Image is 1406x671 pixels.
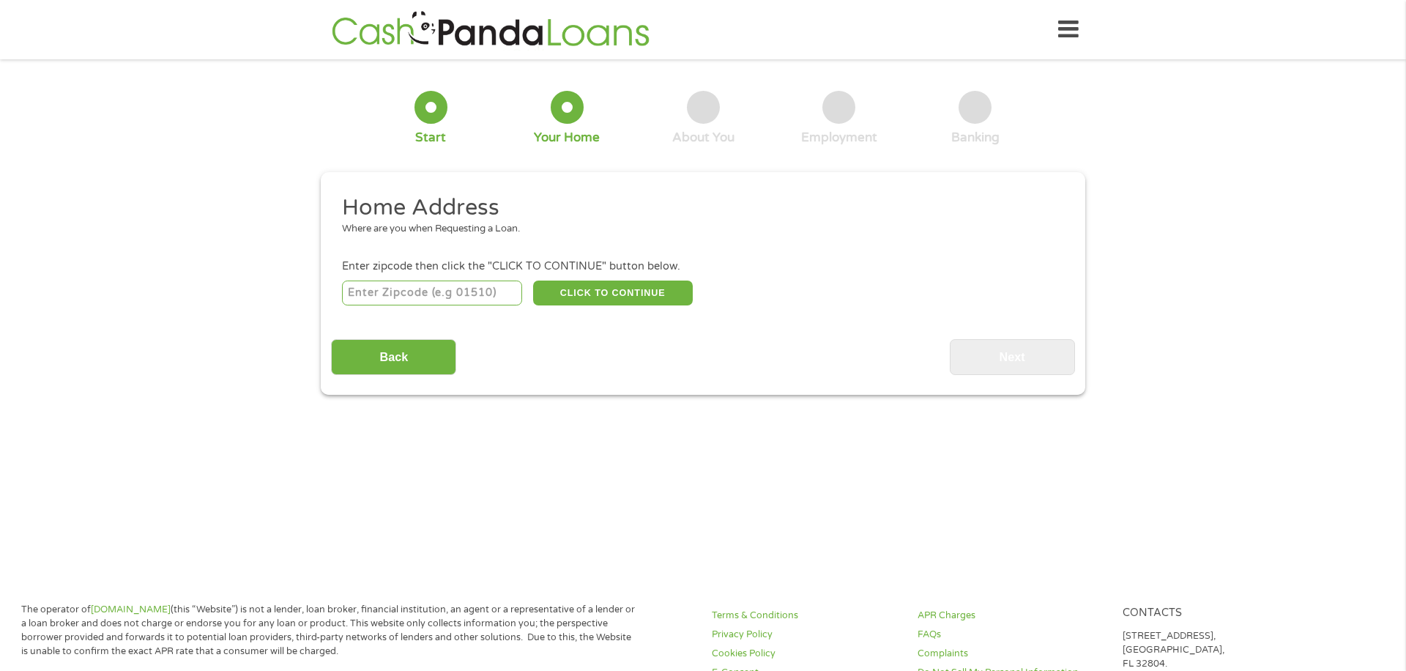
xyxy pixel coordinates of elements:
[342,193,1054,223] h2: Home Address
[918,628,1105,642] a: FAQs
[672,130,734,146] div: About You
[342,259,1064,275] div: Enter zipcode then click the "CLICK TO CONTINUE" button below.
[951,130,1000,146] div: Banking
[342,281,523,305] input: Enter Zipcode (e.g 01510)
[712,609,899,623] a: Terms & Conditions
[801,130,877,146] div: Employment
[534,130,600,146] div: Your Home
[415,130,446,146] div: Start
[21,603,637,659] p: The operator of (this “Website”) is not a lender, loan broker, financial institution, an agent or...
[712,628,899,642] a: Privacy Policy
[950,339,1075,375] input: Next
[91,604,171,615] a: [DOMAIN_NAME]
[712,647,899,661] a: Cookies Policy
[1123,607,1310,620] h4: Contacts
[342,222,1054,237] div: Where are you when Requesting a Loan.
[1123,629,1310,671] p: [STREET_ADDRESS], [GEOGRAPHIC_DATA], FL 32804.
[918,647,1105,661] a: Complaints
[327,9,654,51] img: GetLoanNow Logo
[918,609,1105,623] a: APR Charges
[533,281,693,305] button: CLICK TO CONTINUE
[331,339,456,375] input: Back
